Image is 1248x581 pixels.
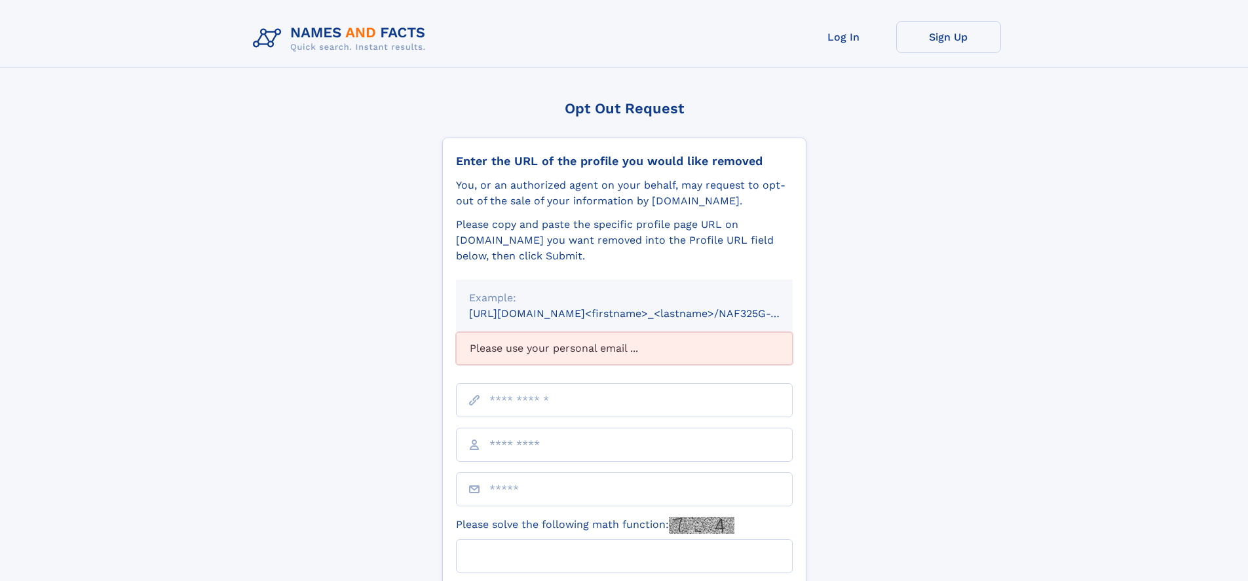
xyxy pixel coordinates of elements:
small: [URL][DOMAIN_NAME]<firstname>_<lastname>/NAF325G-xxxxxxxx [469,307,818,320]
a: Sign Up [896,21,1001,53]
a: Log In [791,21,896,53]
div: Please use your personal email ... [456,332,793,365]
div: Enter the URL of the profile you would like removed [456,154,793,168]
div: Example: [469,290,780,306]
img: Logo Names and Facts [248,21,436,56]
div: You, or an authorized agent on your behalf, may request to opt-out of the sale of your informatio... [456,178,793,209]
label: Please solve the following math function: [456,517,734,534]
div: Please copy and paste the specific profile page URL on [DOMAIN_NAME] you want removed into the Pr... [456,217,793,264]
div: Opt Out Request [442,100,806,117]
